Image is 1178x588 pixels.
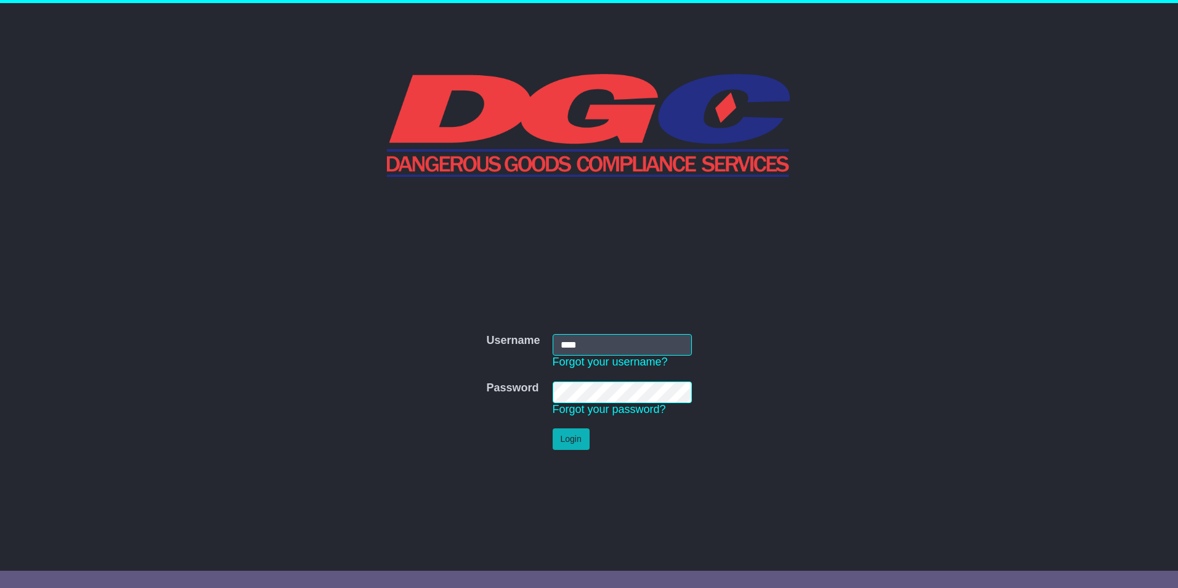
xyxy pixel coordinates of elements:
label: Password [486,382,538,395]
label: Username [486,334,540,348]
a: Forgot your password? [553,403,666,415]
button: Login [553,428,590,450]
img: DGC QLD [387,72,792,177]
a: Forgot your username? [553,356,668,368]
